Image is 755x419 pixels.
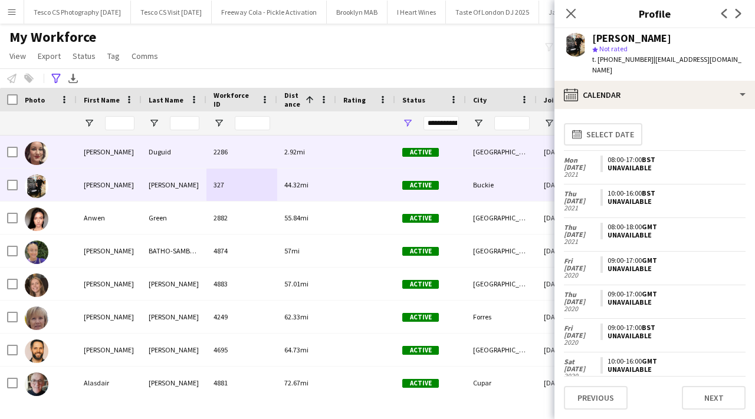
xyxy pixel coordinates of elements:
img: Gareth Morrison [25,339,48,363]
span: 64.73mi [284,345,308,354]
div: [DATE] [537,334,608,366]
button: Taste Of London DJ 2025 [446,1,539,24]
div: Anwen [77,202,142,234]
span: Last Name [149,95,183,104]
div: Unavailable [608,365,741,374]
div: 4881 [206,367,277,399]
a: View [5,48,31,64]
div: Unavailable [608,332,741,340]
div: Unavailable [608,231,741,239]
button: Brooklyn MAB [327,1,388,24]
img: Andrew Bulloch [25,174,48,198]
div: [PERSON_NAME] [77,169,142,201]
span: [DATE] [564,265,600,272]
button: Freeway Cola - Pickle Activation [212,1,327,24]
span: Status [402,95,425,104]
span: Active [402,247,439,256]
div: Unavailable [608,164,741,172]
span: 2.92mi [284,147,305,156]
div: Unavailable [608,298,741,306]
div: [GEOGRAPHIC_DATA] [466,268,537,300]
div: 4883 [206,268,277,300]
span: Active [402,181,439,190]
div: [PERSON_NAME] [142,334,206,366]
div: [DATE] [537,235,608,267]
button: Next [682,386,746,410]
div: [GEOGRAPHIC_DATA] [466,202,537,234]
span: 2021 [564,171,600,178]
div: [DATE] [537,301,608,333]
div: 2882 [206,202,277,234]
span: Fri [564,325,600,332]
span: Not rated [599,44,628,53]
span: My Workforce [9,28,96,46]
div: [PERSON_NAME] [77,268,142,300]
span: GMT [642,256,657,265]
span: Tag [107,51,120,61]
span: 44.32mi [284,180,308,189]
div: [GEOGRAPHIC_DATA] [466,235,537,267]
div: Unavailable [608,265,741,273]
span: 2020 [564,305,600,312]
div: 4249 [206,301,277,333]
img: OLIVIA BATHO-SAMBLAS [25,240,48,264]
div: [GEOGRAPHIC_DATA] [466,334,537,366]
img: Emily Norman [25,273,48,297]
a: Status [68,48,100,64]
span: GMT [642,289,657,298]
span: [DATE] [564,231,600,238]
div: Calendar [554,81,755,109]
img: Anwen Green [25,207,48,231]
a: Comms [127,48,163,64]
span: Active [402,313,439,322]
span: Distance [284,91,301,108]
button: Open Filter Menu [473,118,484,128]
div: Cupar [466,367,537,399]
div: [PERSON_NAME] [142,268,206,300]
div: [DATE] [537,367,608,399]
div: [PERSON_NAME] [592,33,671,44]
button: Jam Van Tour 2025 [539,1,616,24]
button: I Heart Wines [388,1,446,24]
div: [DATE] [537,169,608,201]
app-crew-unavailable-period: 08:00-18:00 [600,223,746,239]
a: Tag [103,48,124,64]
a: Export [33,48,65,64]
app-crew-unavailable-period: 10:00-16:00 [600,189,746,206]
span: 2020 [564,372,600,380]
span: Comms [132,51,158,61]
img: Sharon Ashby [25,306,48,330]
img: Angela Duguid [25,141,48,165]
div: Forres [466,301,537,333]
span: Active [402,346,439,355]
div: [PERSON_NAME] [77,301,142,333]
div: Green [142,202,206,234]
div: [PERSON_NAME] [142,169,206,201]
button: Open Filter Menu [84,118,94,128]
button: Select date [564,123,642,146]
div: [PERSON_NAME] [77,334,142,366]
span: Workforce ID [214,91,256,108]
div: [PERSON_NAME] [77,235,142,267]
input: First Name Filter Input [105,116,134,130]
div: [DATE] [537,202,608,234]
span: [DATE] [564,298,600,305]
span: Thu [564,190,600,197]
span: Photo [25,95,45,104]
span: Active [402,280,439,289]
app-action-btn: Advanced filters [49,71,63,85]
div: Unavailable [608,197,741,206]
div: 4695 [206,334,277,366]
div: [PERSON_NAME] [142,367,206,399]
div: [PERSON_NAME] [142,301,206,333]
div: Duguid [142,136,206,168]
button: Tesco CS Photography [DATE] [24,1,131,24]
span: GMT [642,222,657,231]
span: Thu [564,224,600,231]
div: 327 [206,169,277,201]
span: 55.84mi [284,213,308,222]
input: Workforce ID Filter Input [235,116,270,130]
span: Thu [564,291,600,298]
div: [GEOGRAPHIC_DATA] [466,136,537,168]
span: 72.67mi [284,378,308,387]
